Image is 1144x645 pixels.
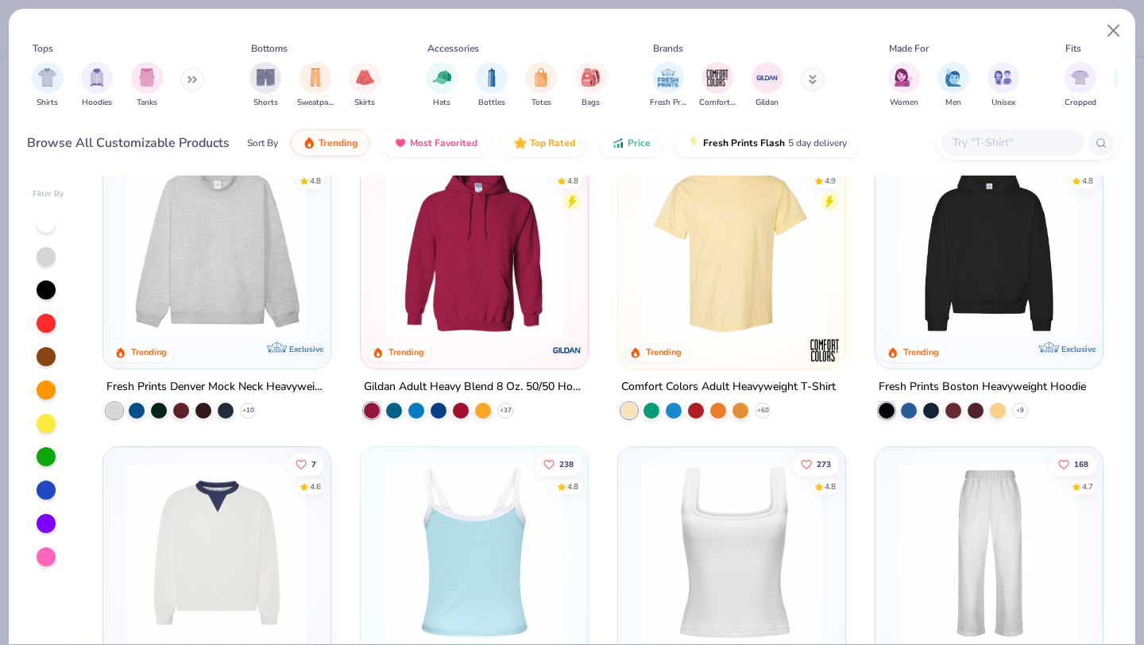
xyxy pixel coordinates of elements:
img: Comfort Colors logo [809,334,841,366]
button: filter button [888,62,920,109]
div: Fresh Prints Denver Mock Neck Heavyweight Sweatshirt [106,377,327,397]
div: 4.9 [825,175,836,187]
div: 4.8 [1082,175,1093,187]
button: Like [288,453,325,475]
span: Bottles [478,97,505,109]
button: Close [1099,16,1129,46]
span: Sweatpants [297,97,334,109]
span: Comfort Colors [699,97,736,109]
div: Sort By [247,136,278,150]
button: filter button [426,62,458,109]
div: filter for Hoodies [81,62,113,109]
div: filter for Gildan [752,62,783,109]
img: Gildan logo [551,334,583,366]
img: e55d29c3-c55d-459c-bfd9-9b1c499ab3c6 [829,157,1024,337]
span: Fresh Prints [650,97,686,109]
div: Accessories [427,41,479,56]
span: Exclusive [1061,344,1095,354]
div: filter for Shirts [32,62,64,109]
span: Women [890,97,918,109]
span: Hoodies [82,97,112,109]
button: filter button [249,62,281,109]
span: + 10 [242,406,254,415]
div: filter for Cropped [1065,62,1096,109]
span: + 9 [1016,406,1024,415]
button: filter button [987,62,1019,109]
img: Totes Image [532,68,550,87]
span: 238 [559,460,574,468]
img: 3abb6cdb-110e-4e18-92a0-dbcd4e53f056 [119,463,315,643]
button: filter button [32,62,64,109]
div: filter for Hats [426,62,458,109]
input: Try "T-Shirt" [951,133,1073,152]
span: 168 [1074,460,1088,468]
span: Exclusive [289,344,323,354]
div: Filter By [33,188,64,200]
div: filter for Comfort Colors [699,62,736,109]
button: Fresh Prints Flash5 day delivery [675,129,859,156]
span: + 37 [500,406,512,415]
div: 4.8 [311,175,322,187]
div: filter for Skirts [349,62,381,109]
img: flash.gif [687,137,700,149]
img: Hats Image [433,68,451,87]
img: Cropped Image [1071,68,1089,87]
div: filter for Unisex [987,62,1019,109]
div: Browse All Customizable Products [27,133,230,153]
img: 91acfc32-fd48-4d6b-bdad-a4c1a30ac3fc [891,157,1087,337]
div: filter for Bottles [476,62,508,109]
div: filter for Tanks [131,62,163,109]
img: Women Image [895,68,913,87]
img: Unisex Image [994,68,1012,87]
span: Cropped [1065,97,1096,109]
img: f5d85501-0dbb-4ee4-b115-c08fa3845d83 [119,157,315,337]
div: Tops [33,41,53,56]
span: 7 [312,460,317,468]
div: 4.8 [567,175,578,187]
img: Tanks Image [138,68,156,87]
div: filter for Totes [525,62,557,109]
button: filter button [1065,62,1096,109]
div: 4.8 [825,481,836,492]
span: Price [628,137,651,149]
button: Trending [291,129,369,156]
button: filter button [81,62,113,109]
img: df5250ff-6f61-4206-a12c-24931b20f13c [891,463,1087,643]
button: filter button [650,62,686,109]
span: Top Rated [530,137,575,149]
img: a164e800-7022-4571-a324-30c76f641635 [572,157,767,337]
span: Most Favorited [410,137,477,149]
img: Hoodies Image [88,68,106,87]
span: Gildan [756,97,779,109]
span: Unisex [991,97,1015,109]
button: filter button [699,62,736,109]
img: Sweatpants Image [307,68,324,87]
img: Bags Image [582,68,599,87]
img: 94a2aa95-cd2b-4983-969b-ecd512716e9a [634,463,829,643]
img: most_fav.gif [394,137,407,149]
span: 5 day delivery [788,134,847,153]
div: Gildan Adult Heavy Blend 8 Oz. 50/50 Hooded Sweatshirt [364,377,585,397]
button: Like [1050,453,1096,475]
span: Fresh Prints Flash [703,137,785,149]
img: Men Image [945,68,962,87]
img: Bottles Image [483,68,500,87]
img: trending.gif [303,137,315,149]
button: Top Rated [502,129,587,156]
div: 4.7 [1082,481,1093,492]
button: filter button [349,62,381,109]
img: 01756b78-01f6-4cc6-8d8a-3c30c1a0c8ac [377,157,572,337]
div: Brands [653,41,683,56]
span: Trending [319,137,357,149]
span: Bags [582,97,600,109]
div: filter for Sweatpants [297,62,334,109]
div: Fits [1065,41,1081,56]
button: Price [600,129,663,156]
button: filter button [476,62,508,109]
img: 63ed7c8a-03b3-4701-9f69-be4b1adc9c5f [829,463,1024,643]
div: Made For [889,41,929,56]
span: + 60 [756,406,768,415]
div: Comfort Colors Adult Heavyweight T-Shirt [621,377,836,397]
span: Totes [531,97,551,109]
div: Fresh Prints Boston Heavyweight Hoodie [879,377,1086,397]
